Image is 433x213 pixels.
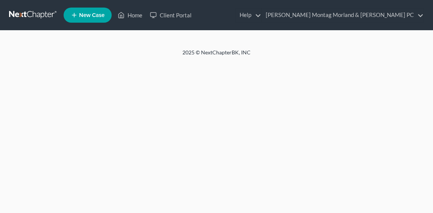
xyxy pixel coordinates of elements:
div: 2025 © NextChapterBK, INC [35,49,398,62]
a: [PERSON_NAME] Montag Morland & [PERSON_NAME] PC [262,8,424,22]
a: Home [114,8,146,22]
a: Help [236,8,261,22]
new-legal-case-button: New Case [64,8,112,23]
a: Client Portal [146,8,195,22]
